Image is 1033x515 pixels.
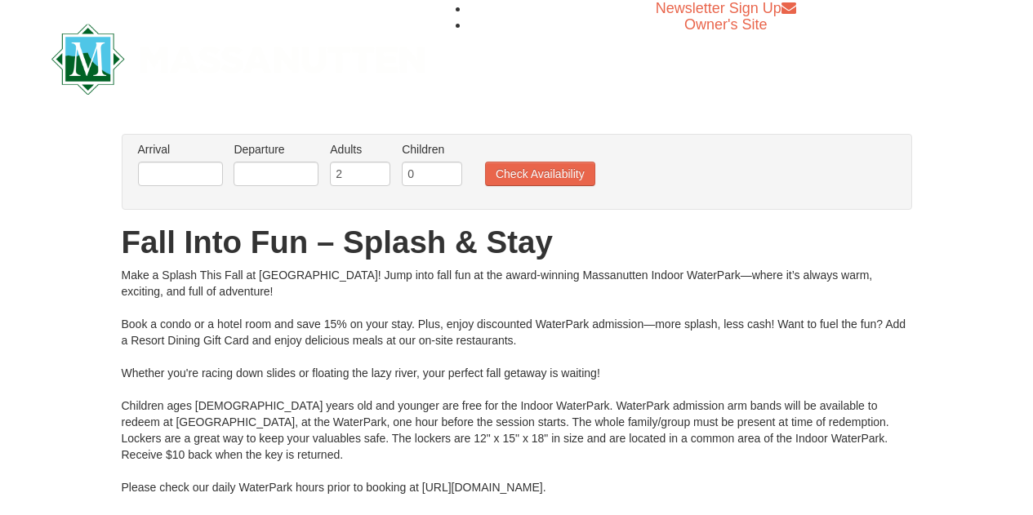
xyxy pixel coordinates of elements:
label: Adults [330,141,390,158]
h1: Fall Into Fun – Splash & Stay [122,226,912,259]
a: Owner's Site [684,16,767,33]
label: Departure [234,141,318,158]
img: Massanutten Resort Logo [51,24,425,95]
a: Massanutten Resort [51,38,425,76]
button: Check Availability [485,162,595,186]
label: Arrival [138,141,223,158]
label: Children [402,141,462,158]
